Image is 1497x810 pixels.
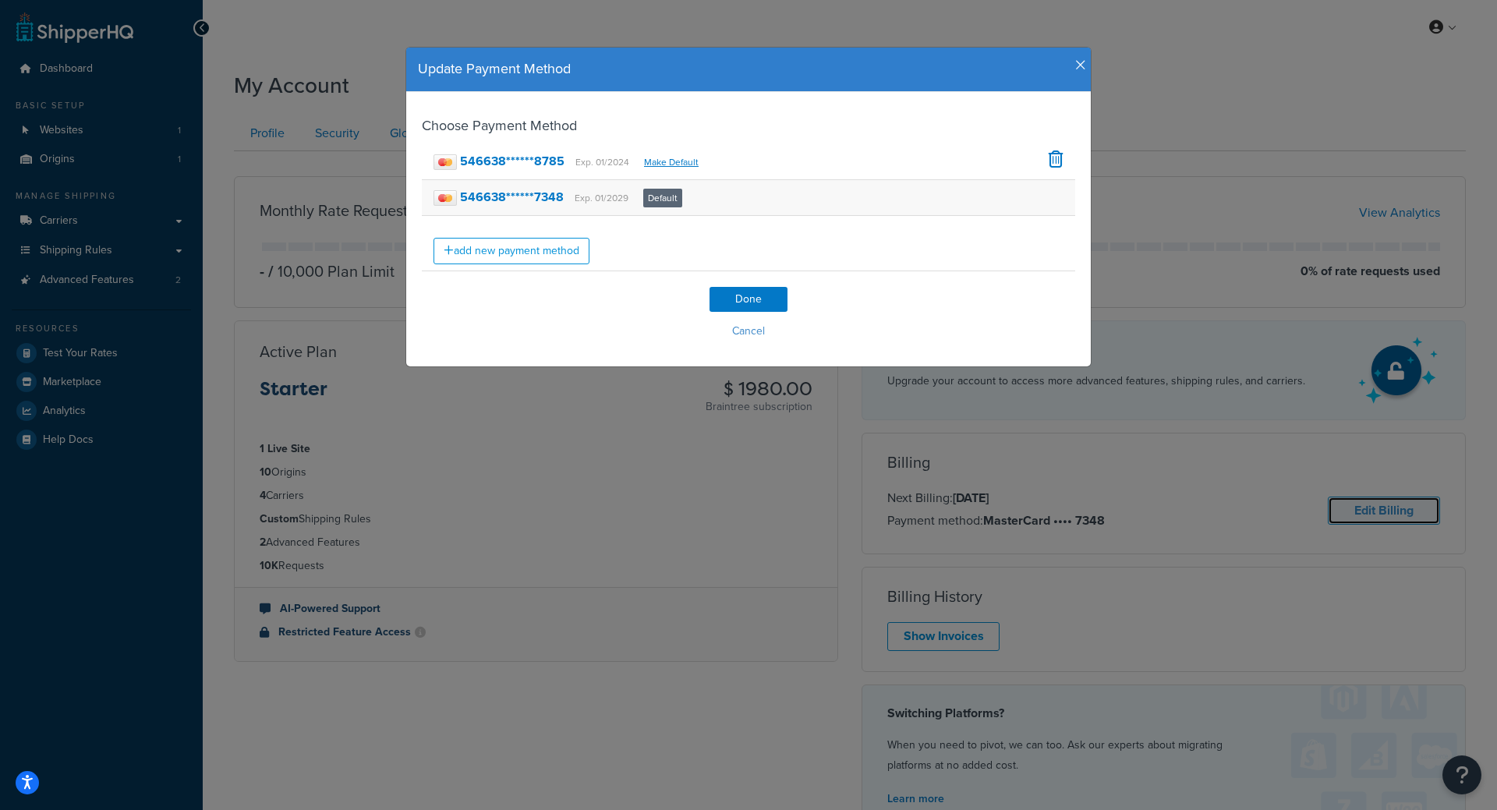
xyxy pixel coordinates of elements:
[418,59,1079,80] h4: Update Payment Method
[434,154,457,170] img: mastercard.png
[575,155,629,169] small: Exp. 01/2024
[422,115,1075,136] h4: Choose Payment Method
[575,191,628,205] small: Exp. 01/2029
[434,190,457,206] img: mastercard.png
[644,155,699,169] a: Make Default
[710,287,787,312] input: Done
[434,238,589,264] a: add new payment method
[422,320,1075,343] button: Cancel
[643,189,682,207] span: Default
